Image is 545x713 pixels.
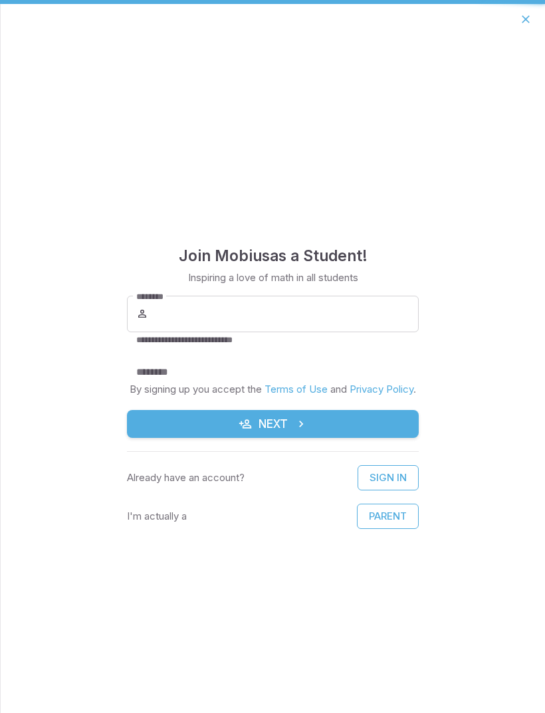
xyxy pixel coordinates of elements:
button: Parent [357,504,419,529]
a: Sign In [358,465,419,490]
a: Privacy Policy [350,383,413,395]
button: Next [127,410,419,438]
a: Terms of Use [265,383,328,395]
p: By signing up you accept the and . [130,382,416,397]
p: I'm actually a [127,509,187,524]
p: Already have an account? [127,470,245,485]
p: Inspiring a love of math in all students [188,270,358,285]
h4: Join Mobius as a Student ! [179,244,368,268]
